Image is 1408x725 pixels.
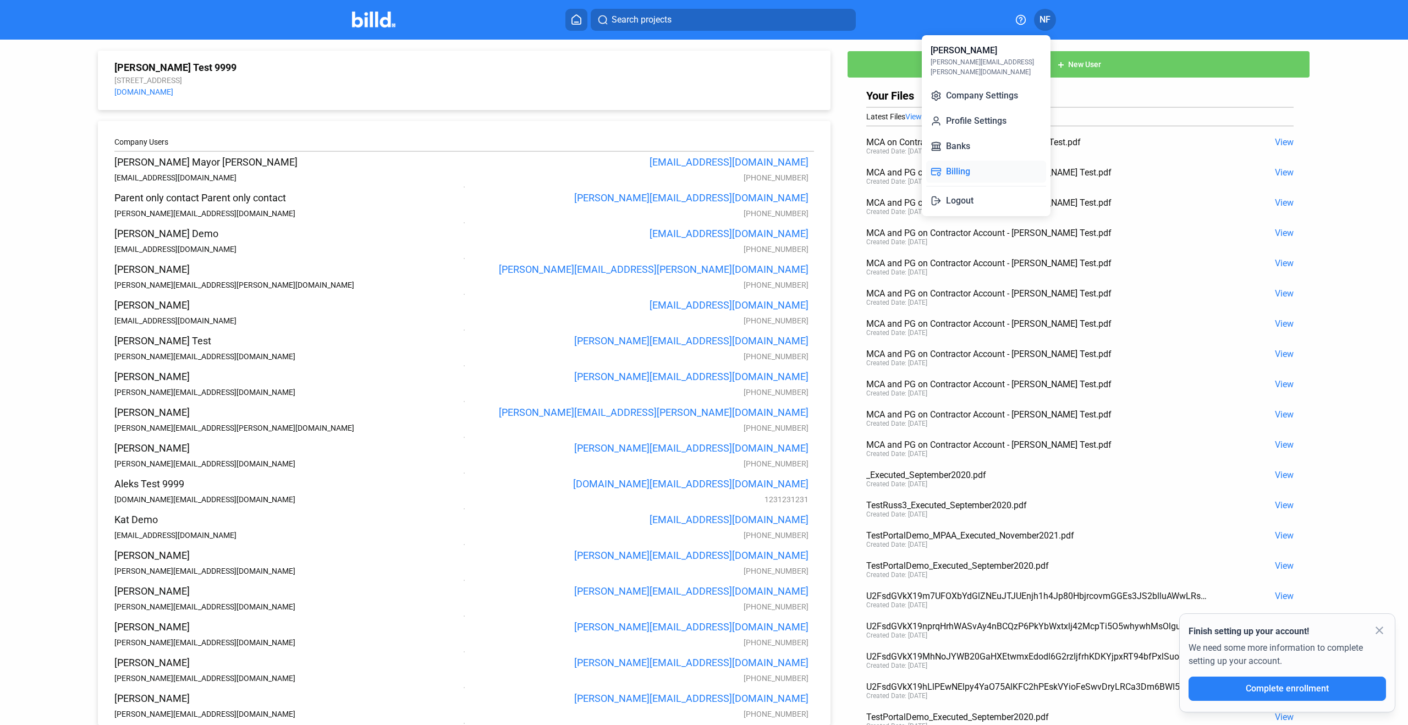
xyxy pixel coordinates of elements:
button: Banks [926,135,1046,157]
button: Billing [926,161,1046,183]
button: Profile Settings [926,110,1046,132]
div: [PERSON_NAME] [931,44,997,57]
button: Logout [926,190,1046,212]
button: Company Settings [926,85,1046,107]
div: [PERSON_NAME][EMAIL_ADDRESS][PERSON_NAME][DOMAIN_NAME] [931,57,1042,77]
